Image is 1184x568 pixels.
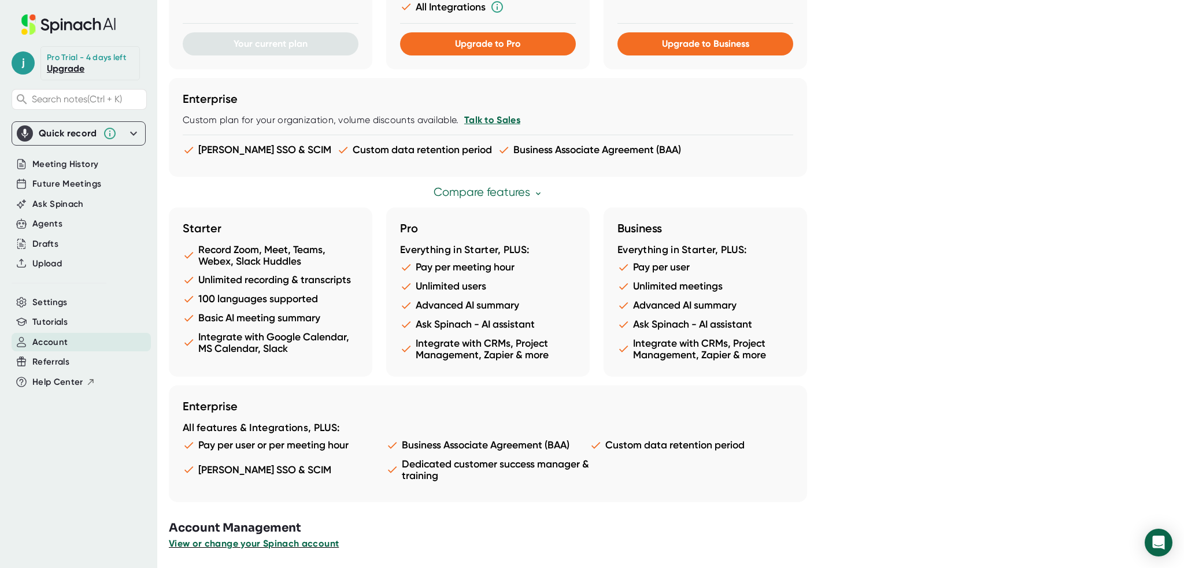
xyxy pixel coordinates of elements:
[183,399,793,413] h3: Enterprise
[183,331,358,354] li: Integrate with Google Calendar, MS Calendar, Slack
[400,337,576,361] li: Integrate with CRMs, Project Management, Zapier & more
[32,296,68,309] button: Settings
[32,94,122,105] span: Search notes (Ctrl + K)
[617,318,793,331] li: Ask Spinach - AI assistant
[400,318,576,331] li: Ask Spinach - AI assistant
[183,92,793,106] h3: Enterprise
[47,63,84,74] a: Upgrade
[400,261,576,273] li: Pay per meeting hour
[183,244,358,267] li: Record Zoom, Meet, Teams, Webex, Slack Huddles
[183,114,793,126] div: Custom plan for your organization, volume discounts available.
[169,519,1184,537] h3: Account Management
[183,144,331,156] li: [PERSON_NAME] SSO & SCIM
[32,376,83,389] span: Help Center
[1145,529,1172,556] div: Open Intercom Messenger
[39,128,97,139] div: Quick record
[32,237,58,251] button: Drafts
[169,538,339,549] span: View or change your Spinach account
[32,198,84,211] button: Ask Spinach
[32,217,62,231] button: Agents
[183,422,793,435] div: All features & Integrations, PLUS:
[183,312,358,324] li: Basic AI meeting summary
[169,537,339,551] button: View or change your Spinach account
[617,32,793,55] button: Upgrade to Business
[617,244,793,257] div: Everything in Starter, PLUS:
[400,299,576,311] li: Advanced AI summary
[464,114,520,125] a: Talk to Sales
[337,144,492,156] li: Custom data retention period
[32,355,69,369] button: Referrals
[12,51,35,75] span: j
[183,32,358,55] button: Your current plan
[400,280,576,292] li: Unlimited users
[183,221,358,235] h3: Starter
[662,38,749,49] span: Upgrade to Business
[32,376,95,389] button: Help Center
[32,257,62,270] button: Upload
[183,439,386,451] li: Pay per user or per meeting hour
[498,144,681,156] li: Business Associate Agreement (BAA)
[234,38,308,49] span: Your current plan
[617,261,793,273] li: Pay per user
[183,274,358,286] li: Unlimited recording & transcripts
[32,177,101,191] button: Future Meetings
[455,38,521,49] span: Upgrade to Pro
[434,185,543,199] a: Compare features
[400,32,576,55] button: Upgrade to Pro
[617,337,793,361] li: Integrate with CRMs, Project Management, Zapier & more
[590,439,793,451] li: Custom data retention period
[17,122,140,145] div: Quick record
[400,244,576,257] div: Everything in Starter, PLUS:
[386,458,590,481] li: Dedicated customer success manager & training
[183,458,386,481] li: [PERSON_NAME] SSO & SCIM
[47,53,126,63] div: Pro Trial - 4 days left
[400,221,576,235] h3: Pro
[183,293,358,305] li: 100 languages supported
[386,439,590,451] li: Business Associate Agreement (BAA)
[32,315,68,329] button: Tutorials
[617,280,793,292] li: Unlimited meetings
[32,336,68,349] button: Account
[32,158,98,171] button: Meeting History
[617,299,793,311] li: Advanced AI summary
[617,221,793,235] h3: Business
